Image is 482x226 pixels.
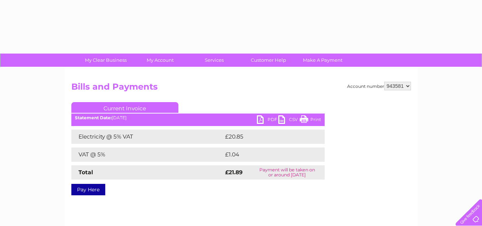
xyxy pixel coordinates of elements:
td: £20.85 [223,130,310,144]
a: My Account [131,54,189,67]
td: Electricity @ 5% VAT [71,130,223,144]
td: VAT @ 5% [71,147,223,162]
div: Account number [347,82,411,90]
a: Print [300,115,321,126]
strong: £21.89 [225,169,243,176]
td: Payment will be taken on or around [DATE] [250,165,325,180]
div: [DATE] [71,115,325,120]
a: CSV [278,115,300,126]
a: Current Invoice [71,102,178,113]
b: Statement Date: [75,115,112,120]
strong: Total [78,169,93,176]
td: £1.04 [223,147,308,162]
a: Customer Help [239,54,298,67]
a: Pay Here [71,184,105,195]
a: PDF [257,115,278,126]
h2: Bills and Payments [71,82,411,95]
a: Make A Payment [293,54,352,67]
a: Services [185,54,244,67]
a: My Clear Business [76,54,135,67]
